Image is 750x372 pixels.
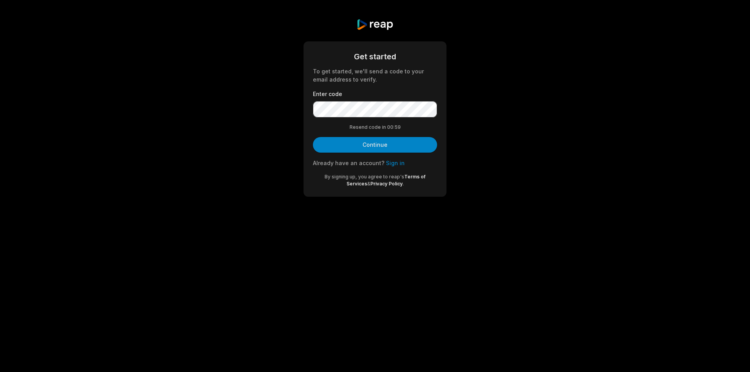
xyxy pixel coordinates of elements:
label: Enter code [313,90,437,98]
div: Resend code in 00: [313,124,437,131]
img: reap [356,19,393,30]
a: Terms of Services [346,174,426,187]
span: & [367,181,370,187]
span: 59 [395,124,401,131]
a: Sign in [386,160,405,166]
a: Privacy Policy [370,181,403,187]
span: Already have an account? [313,160,384,166]
span: By signing up, you agree to reap's [325,174,404,180]
div: To get started, we'll send a code to your email address to verify. [313,67,437,84]
button: Continue [313,137,437,153]
div: Get started [313,51,437,62]
span: . [403,181,404,187]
